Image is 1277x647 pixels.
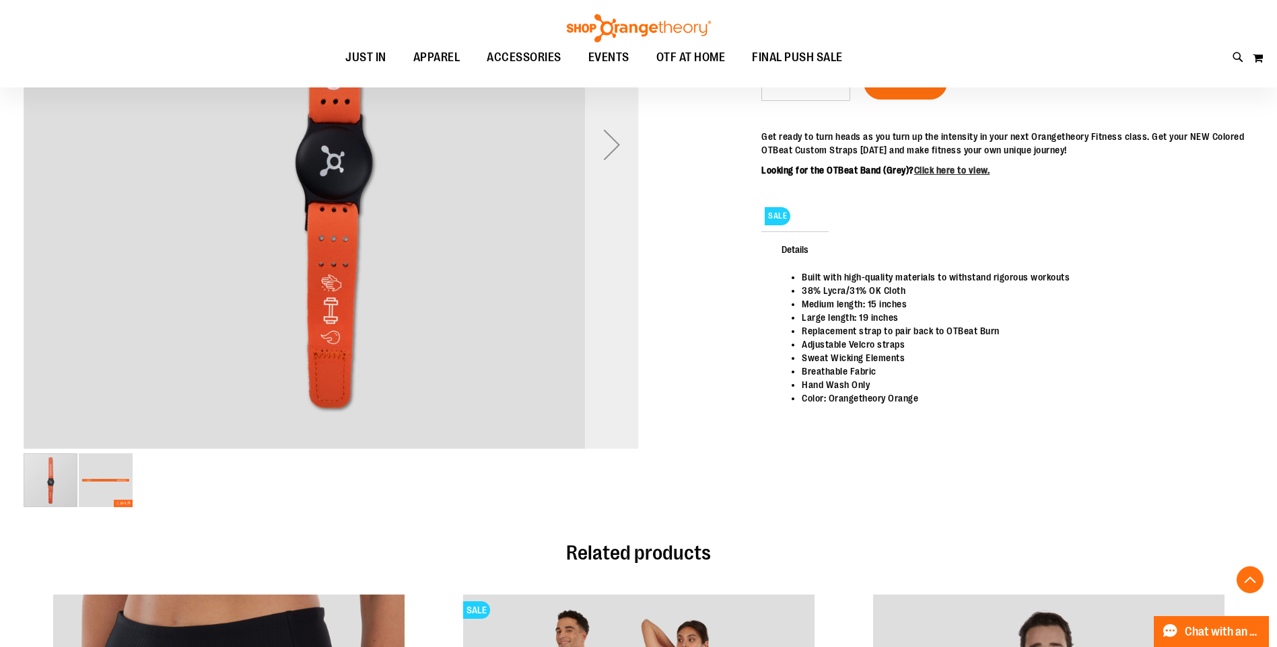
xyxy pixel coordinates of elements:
[1185,625,1261,638] span: Chat with an Expert
[24,452,79,508] div: image 1 of 2
[332,42,400,73] a: JUST IN
[588,42,629,73] span: EVENTS
[1154,616,1270,647] button: Chat with an Expert
[1237,566,1264,593] button: Back To Top
[487,42,561,73] span: ACCESSORIES
[79,452,133,508] div: image 2 of 2
[802,324,1240,338] li: Replacement strap to pair back to OTBeat Burn
[802,391,1240,405] li: Color: Orangetheory Orange
[802,378,1240,391] li: Hand Wash Only
[802,351,1240,365] li: Sweat Wicking Elements
[802,297,1240,311] li: Medium length: 15 inches
[575,42,643,73] a: EVENTS
[752,42,843,73] span: FINAL PUSH SALE
[345,42,386,73] span: JUST IN
[79,453,133,507] img: OTBeat Band
[761,165,990,176] b: Looking for the OTBeat Band (Grey)?
[643,42,739,73] a: OTF AT HOME
[473,42,575,73] a: ACCESSORIES
[802,338,1240,351] li: Adjustable Velcro straps
[738,42,856,73] a: FINAL PUSH SALE
[761,130,1253,157] p: Get ready to turn heads as you turn up the intensity in your next Orangetheory Fitness class. Get...
[413,42,460,73] span: APPAREL
[656,42,726,73] span: OTF AT HOME
[400,42,474,73] a: APPAREL
[802,311,1240,324] li: Large length: 19 inches
[802,284,1240,297] li: 38% Lycra/31% OK Cloth
[761,231,829,266] span: Details
[802,365,1240,378] li: Breathable Fabric
[802,270,1240,284] li: Built with high-quality materials to withstand rigorous workouts
[914,165,990,176] a: Click here to view.
[566,541,711,564] span: Related products
[463,601,490,619] span: SALE
[765,207,790,225] span: SALE
[565,14,713,42] img: Shop Orangetheory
